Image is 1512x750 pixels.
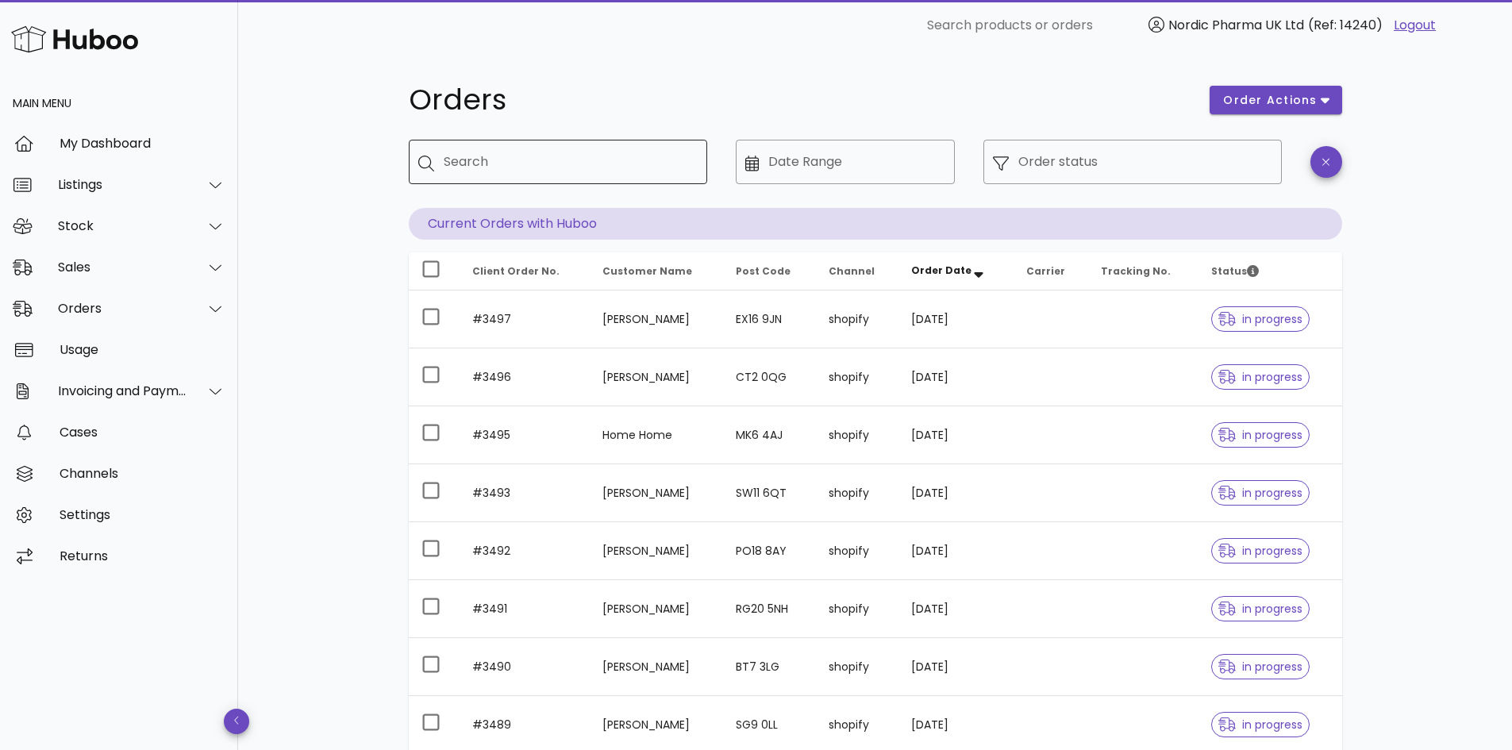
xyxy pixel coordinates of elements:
div: Stock [58,218,187,233]
td: RG20 5NH [723,580,816,638]
span: Order Date [911,263,971,277]
td: [PERSON_NAME] [590,522,723,580]
td: BT7 3LG [723,638,816,696]
span: in progress [1218,487,1302,498]
span: Client Order No. [472,264,560,278]
td: #3496 [460,348,590,406]
td: CT2 0QG [723,348,816,406]
td: #3491 [460,580,590,638]
td: [PERSON_NAME] [590,464,723,522]
td: MK6 4AJ [723,406,816,464]
div: Settings [60,507,225,522]
th: Tracking No. [1088,252,1198,290]
td: Home Home [590,406,723,464]
th: Post Code [723,252,816,290]
span: in progress [1218,719,1302,730]
div: Listings [58,177,187,192]
td: shopify [816,522,898,580]
div: My Dashboard [60,136,225,151]
span: in progress [1218,545,1302,556]
span: Post Code [736,264,791,278]
div: Usage [60,342,225,357]
td: #3493 [460,464,590,522]
th: Channel [816,252,898,290]
img: Huboo Logo [11,22,138,56]
td: [DATE] [898,406,1014,464]
span: in progress [1218,603,1302,614]
span: Status [1211,264,1259,278]
td: shopify [816,580,898,638]
th: Client Order No. [460,252,590,290]
td: #3490 [460,638,590,696]
td: #3492 [460,522,590,580]
td: EX16 9JN [723,290,816,348]
div: Sales [58,260,187,275]
td: #3497 [460,290,590,348]
th: Carrier [1014,252,1088,290]
div: Channels [60,466,225,481]
td: [PERSON_NAME] [590,290,723,348]
td: SW11 6QT [723,464,816,522]
td: shopify [816,406,898,464]
p: Current Orders with Huboo [409,208,1342,240]
span: in progress [1218,429,1302,440]
td: PO18 8AY [723,522,816,580]
td: shopify [816,464,898,522]
span: in progress [1218,313,1302,325]
td: shopify [816,638,898,696]
td: shopify [816,348,898,406]
td: [DATE] [898,290,1014,348]
span: in progress [1218,371,1302,383]
div: Invoicing and Payments [58,383,187,398]
td: [DATE] [898,580,1014,638]
td: shopify [816,290,898,348]
th: Customer Name [590,252,723,290]
td: [DATE] [898,638,1014,696]
span: Nordic Pharma UK Ltd [1168,16,1304,34]
span: Carrier [1026,264,1065,278]
td: [DATE] [898,348,1014,406]
div: Orders [58,301,187,316]
span: Customer Name [602,264,692,278]
span: order actions [1222,92,1318,109]
div: Cases [60,425,225,440]
span: Channel [829,264,875,278]
td: [DATE] [898,464,1014,522]
td: [PERSON_NAME] [590,638,723,696]
a: Logout [1394,16,1436,35]
span: Tracking No. [1101,264,1171,278]
th: Status [1198,252,1341,290]
td: [PERSON_NAME] [590,580,723,638]
td: [PERSON_NAME] [590,348,723,406]
button: order actions [1210,86,1341,114]
h1: Orders [409,86,1191,114]
div: Returns [60,548,225,563]
span: in progress [1218,661,1302,672]
th: Order Date: Sorted descending. Activate to remove sorting. [898,252,1014,290]
td: #3495 [460,406,590,464]
span: (Ref: 14240) [1308,16,1383,34]
td: [DATE] [898,522,1014,580]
